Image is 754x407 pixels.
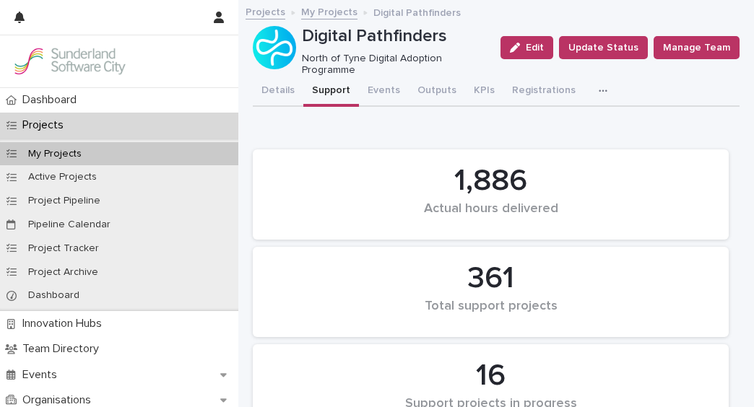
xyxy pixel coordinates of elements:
[301,3,357,19] a: My Projects
[17,266,110,279] p: Project Archive
[17,242,110,255] p: Project Tracker
[302,53,483,77] p: North of Tyne Digital Adoption Programme
[277,261,704,297] div: 361
[17,148,93,160] p: My Projects
[17,195,112,207] p: Project Pipeline
[17,118,75,132] p: Projects
[12,47,127,76] img: Kay6KQejSz2FjblR6DWv
[246,3,285,19] a: Projects
[465,76,503,107] button: KPIs
[17,93,88,107] p: Dashboard
[17,219,122,231] p: Pipeline Calendar
[654,36,740,59] button: Manage Team
[663,40,730,55] span: Manage Team
[277,163,704,199] div: 1,886
[17,171,108,183] p: Active Projects
[17,368,69,382] p: Events
[17,342,110,356] p: Team Directory
[302,26,489,47] p: Digital Pathfinders
[303,76,359,107] button: Support
[17,289,91,302] p: Dashboard
[17,317,113,331] p: Innovation Hubs
[277,299,704,329] div: Total support projects
[409,76,465,107] button: Outputs
[253,76,303,107] button: Details
[568,40,638,55] span: Update Status
[500,36,553,59] button: Edit
[526,43,544,53] span: Edit
[17,393,103,407] p: Organisations
[359,76,409,107] button: Events
[373,4,461,19] p: Digital Pathfinders
[559,36,648,59] button: Update Status
[503,76,584,107] button: Registrations
[277,201,704,232] div: Actual hours delivered
[277,358,704,394] div: 16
